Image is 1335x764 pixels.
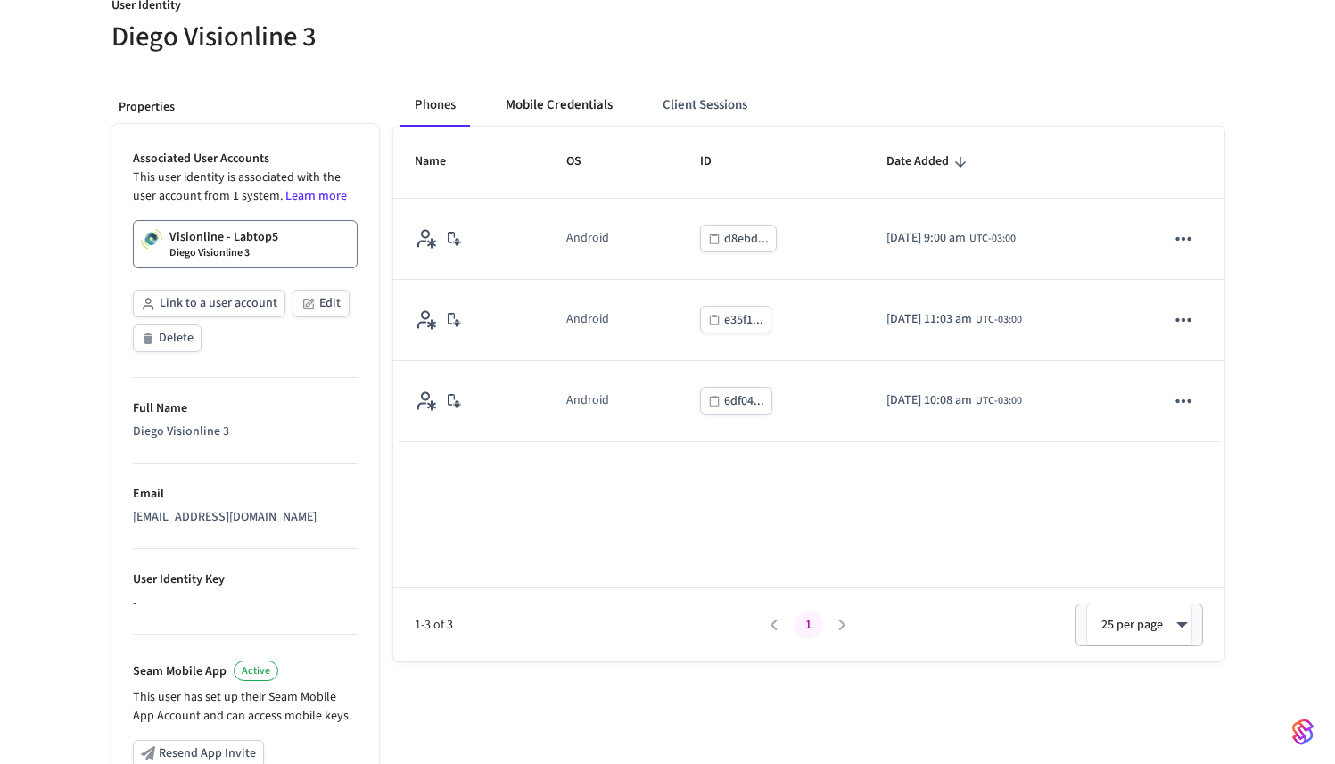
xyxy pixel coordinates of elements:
div: d8ebd... [724,228,769,251]
div: America/Fortaleza [886,310,1022,329]
p: Associated User Accounts [133,150,358,168]
p: Email [133,485,358,504]
div: 25 per page [1086,604,1192,646]
div: e35f1... [724,309,763,332]
button: Phones [400,84,470,127]
button: Mobile Credentials [491,84,627,127]
div: [EMAIL_ADDRESS][DOMAIN_NAME] [133,508,358,527]
p: Visionline - Labtop5 [169,228,278,246]
div: Android [566,229,609,248]
span: Name [415,148,469,176]
button: Delete [133,324,202,352]
button: page 1 [795,611,823,639]
h5: Diego Visionline 3 [111,19,657,55]
img: Visionline Logo [141,228,162,250]
img: SeamLogoGradient.69752ec5.svg [1292,718,1314,746]
button: Client Sessions [648,84,762,127]
span: [DATE] 11:03 am [886,310,972,329]
a: Visionline - Labtop5Diego Visionline 3 [133,220,358,268]
span: Date Added [886,148,972,176]
span: OS [566,148,605,176]
span: 1-3 of 3 [415,616,758,635]
div: Android [566,391,609,410]
div: America/Fortaleza [886,229,1016,248]
button: d8ebd... [700,225,777,252]
div: 6df04... [724,390,764,413]
p: User Identity Key [133,571,358,589]
div: Android [566,310,609,329]
span: [DATE] 10:08 am [886,391,972,410]
p: This user has set up their Seam Mobile App Account and can access mobile keys. [133,688,358,726]
nav: pagination navigation [758,611,860,639]
div: - [133,594,358,612]
span: ID [700,148,735,176]
button: Edit [293,290,350,317]
span: UTC-03:00 [976,393,1022,409]
table: sticky table [393,127,1224,442]
button: Link to a user account [133,290,285,317]
div: Diego Visionline 3 [133,423,358,441]
span: UTC-03:00 [969,231,1016,247]
span: Active [242,663,270,678]
a: Learn more [285,187,347,205]
p: Diego Visionline 3 [169,246,250,260]
span: [DATE] 9:00 am [886,229,966,248]
p: Full Name [133,399,358,418]
button: 6df04... [700,387,772,415]
span: UTC-03:00 [976,312,1022,328]
p: Properties [119,98,372,117]
p: This user identity is associated with the user account from 1 system. [133,168,358,206]
button: e35f1... [700,306,771,333]
p: Seam Mobile App [133,662,227,681]
div: America/Fortaleza [886,391,1022,410]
